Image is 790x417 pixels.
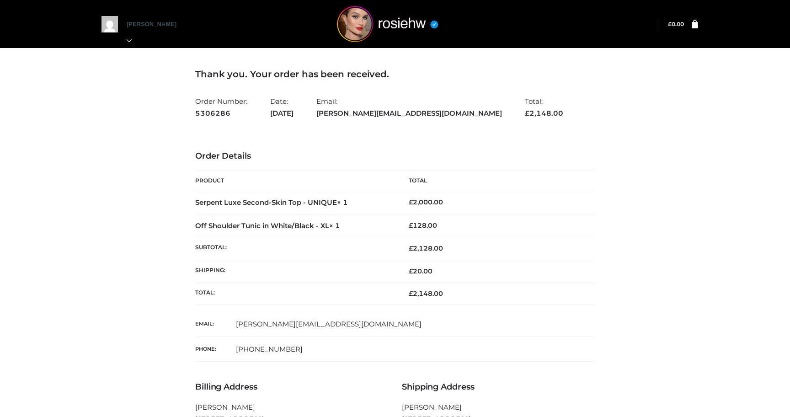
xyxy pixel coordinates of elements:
strong: × 1 [337,198,348,207]
strong: × 1 [329,221,340,230]
span: £ [409,289,413,298]
li: Email: [316,93,502,121]
bdi: 20.00 [409,267,432,275]
span: 2,148.00 [525,109,563,118]
span: £ [668,21,672,27]
span: £ [409,244,413,252]
bdi: 128.00 [409,221,437,230]
h3: Shipping Address [402,382,595,392]
th: Phone: [195,337,236,362]
span: £ [409,198,413,206]
bdi: 0.00 [668,21,684,27]
td: [PERSON_NAME][EMAIL_ADDRESS][DOMAIN_NAME] [236,312,595,337]
bdi: 2,000.00 [409,198,443,206]
span: 2,128.00 [409,244,443,252]
th: Shipping: [195,260,395,282]
strong: [DATE] [270,107,294,119]
th: Subtotal: [195,237,395,260]
strong: [PERSON_NAME][EMAIL_ADDRESS][DOMAIN_NAME] [316,107,502,119]
a: [PERSON_NAME] [127,21,186,44]
td: [PHONE_NUMBER] [236,337,595,362]
img: rosiehw [319,6,456,42]
th: Total: [195,282,395,305]
h3: Thank you. Your order has been received. [195,69,595,80]
span: £ [409,267,413,275]
h3: Billing Address [195,382,388,392]
h3: Order Details [195,151,595,161]
th: Product [195,171,395,191]
strong: Off Shoulder Tunic in White/Black - XL [195,221,340,230]
strong: Serpent Luxe Second-Skin Top - UNIQUE [195,198,348,207]
li: Date: [270,93,294,121]
th: Email: [195,312,236,337]
li: Total: [525,93,563,121]
span: £ [409,221,413,230]
a: £0.00 [668,21,684,27]
li: Order Number: [195,93,247,121]
th: Total [395,171,595,191]
span: 2,148.00 [409,289,443,298]
strong: 5306286 [195,107,247,119]
span: £ [525,109,529,118]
